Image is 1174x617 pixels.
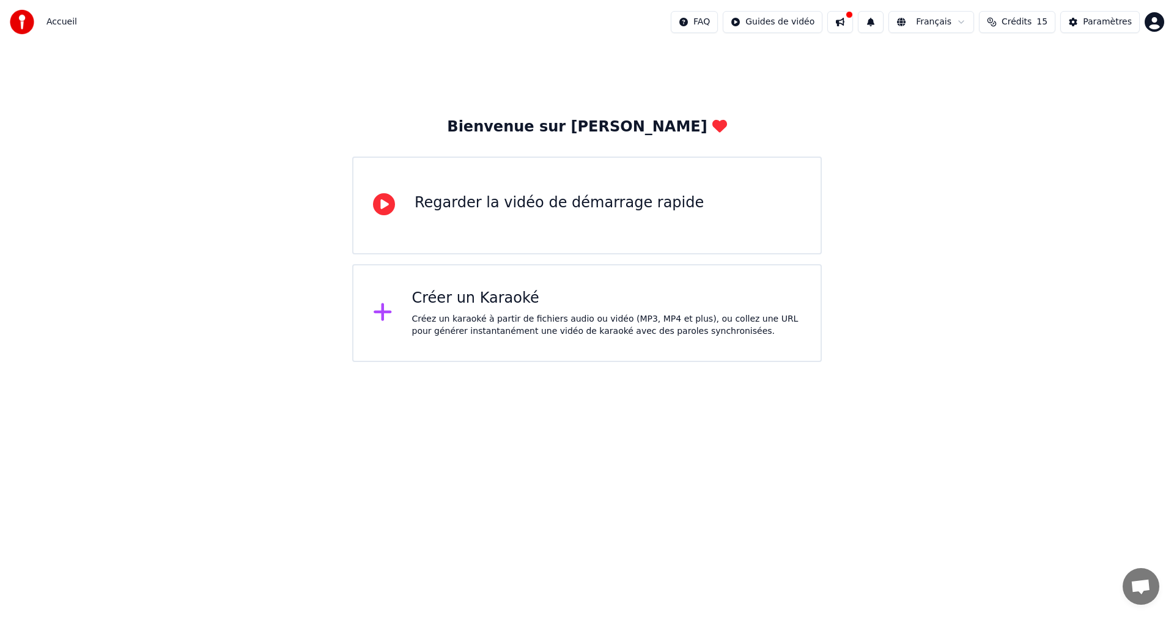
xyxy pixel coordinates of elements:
[671,11,718,33] button: FAQ
[1083,16,1132,28] div: Paramètres
[46,16,77,28] span: Accueil
[1036,16,1047,28] span: 15
[1123,568,1159,605] a: Ouvrir le chat
[1002,16,1032,28] span: Crédits
[447,117,726,137] div: Bienvenue sur [PERSON_NAME]
[415,193,704,213] div: Regarder la vidéo de démarrage rapide
[412,289,802,308] div: Créer un Karaoké
[723,11,822,33] button: Guides de vidéo
[979,11,1055,33] button: Crédits15
[412,313,802,338] div: Créez un karaoké à partir de fichiers audio ou vidéo (MP3, MP4 et plus), ou collez une URL pour g...
[10,10,34,34] img: youka
[46,16,77,28] nav: breadcrumb
[1060,11,1140,33] button: Paramètres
